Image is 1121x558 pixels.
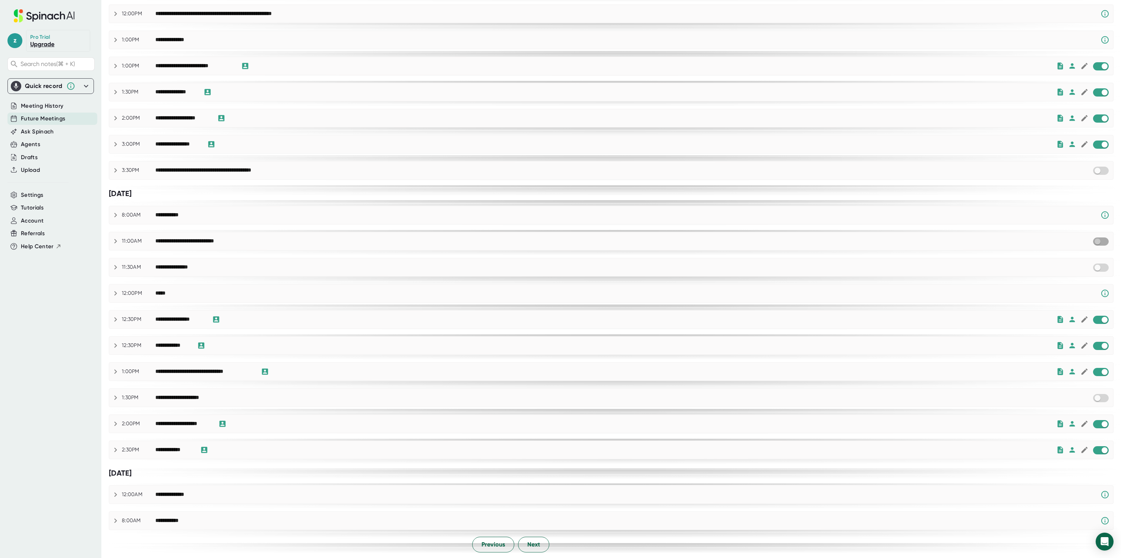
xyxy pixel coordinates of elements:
[21,242,54,251] span: Help Center
[109,189,1114,198] div: [DATE]
[122,342,155,349] div: 12:30PM
[122,238,155,245] div: 11:00AM
[21,229,45,238] button: Referrals
[20,60,75,67] span: Search notes (⌘ + K)
[7,33,22,48] span: z
[122,212,155,218] div: 8:00AM
[472,537,514,552] button: Previous
[1101,516,1109,525] svg: Spinach requires a video conference link.
[30,34,51,41] div: Pro Trial
[109,469,1114,478] div: [DATE]
[1101,490,1109,499] svg: Spinach requires a video conference link.
[21,217,44,225] button: Account
[122,115,155,122] div: 2:00PM
[21,127,54,136] button: Ask Spinach
[122,10,155,17] div: 12:00PM
[122,141,155,148] div: 3:00PM
[1101,35,1109,44] svg: Spinach requires a video conference link.
[11,79,91,94] div: Quick record
[122,368,155,375] div: 1:00PM
[21,166,40,174] button: Upload
[1101,9,1109,18] svg: Spinach requires a video conference link.
[1101,211,1109,220] svg: Spinach requires a video conference link.
[122,264,155,271] div: 11:30AM
[122,63,155,69] div: 1:00PM
[122,394,155,401] div: 1:30PM
[122,37,155,43] div: 1:00PM
[21,153,38,162] button: Drafts
[518,537,549,552] button: Next
[21,140,40,149] button: Agents
[21,102,63,110] button: Meeting History
[21,204,44,212] button: Tutorials
[122,447,155,453] div: 2:30PM
[122,517,155,524] div: 8:00AM
[122,89,155,95] div: 1:30PM
[122,491,155,498] div: 12:00AM
[122,290,155,297] div: 12:00PM
[25,82,63,90] div: Quick record
[30,41,54,48] a: Upgrade
[481,540,505,549] span: Previous
[527,540,540,549] span: Next
[122,420,155,427] div: 2:00PM
[122,167,155,174] div: 3:30PM
[122,316,155,323] div: 12:30PM
[1096,533,1114,551] div: Open Intercom Messenger
[1101,289,1109,298] svg: Spinach requires a video conference link.
[21,242,61,251] button: Help Center
[21,114,65,123] button: Future Meetings
[21,191,44,199] button: Settings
